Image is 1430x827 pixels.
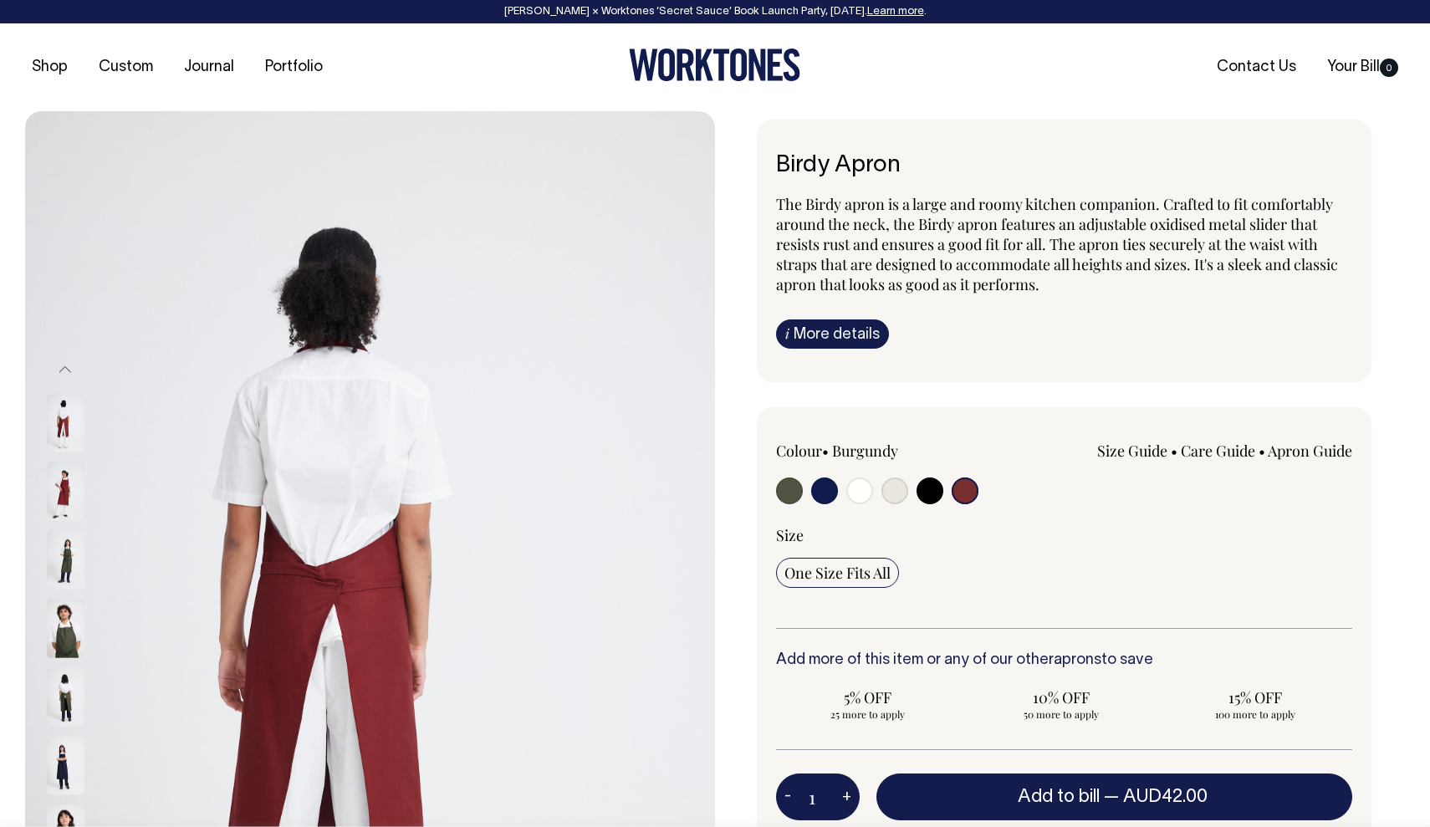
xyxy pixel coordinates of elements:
input: 5% OFF 25 more to apply [776,682,960,726]
div: [PERSON_NAME] × Worktones ‘Secret Sauce’ Book Launch Party, [DATE]. . [17,6,1413,18]
a: Care Guide [1181,441,1255,461]
span: 50 more to apply [978,707,1146,721]
h6: Add more of this item or any of our other to save [776,652,1352,669]
img: Birdy Apron [47,462,84,520]
a: Journal [177,54,241,81]
span: 0 [1380,59,1398,77]
button: + [834,780,860,814]
span: One Size Fits All [784,563,891,583]
a: aprons [1054,653,1101,667]
a: iMore details [776,319,889,349]
span: 5% OFF [784,687,952,707]
button: Add to bill —AUD42.00 [876,773,1352,820]
span: 10% OFF [978,687,1146,707]
img: olive [47,599,84,657]
label: Burgundy [832,441,898,461]
button: Previous [53,351,78,389]
span: • [1259,441,1265,461]
span: The Birdy apron is a large and roomy kitchen companion. Crafted to fit comfortably around the nec... [776,194,1338,294]
a: Size Guide [1097,441,1167,461]
input: 10% OFF 50 more to apply [970,682,1154,726]
a: Shop [25,54,74,81]
a: Learn more [867,7,924,17]
img: dark-navy [47,736,84,794]
img: olive [47,530,84,589]
div: Colour [776,441,1007,461]
a: Apron Guide [1268,441,1352,461]
span: AUD42.00 [1123,789,1208,805]
input: 15% OFF 100 more to apply [1163,682,1347,726]
span: Add to bill [1018,789,1100,805]
img: burgundy [47,393,84,452]
span: • [822,441,829,461]
a: Custom [92,54,160,81]
input: One Size Fits All [776,558,899,588]
img: olive [47,667,84,726]
span: — [1104,789,1212,805]
h1: Birdy Apron [776,153,1352,179]
span: i [785,324,789,342]
a: Your Bill0 [1320,54,1405,81]
span: 100 more to apply [1172,707,1339,721]
a: Portfolio [258,54,329,81]
button: - [776,780,799,814]
span: • [1171,441,1177,461]
a: Contact Us [1210,54,1303,81]
div: Size [776,525,1352,545]
span: 15% OFF [1172,687,1339,707]
span: 25 more to apply [784,707,952,721]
